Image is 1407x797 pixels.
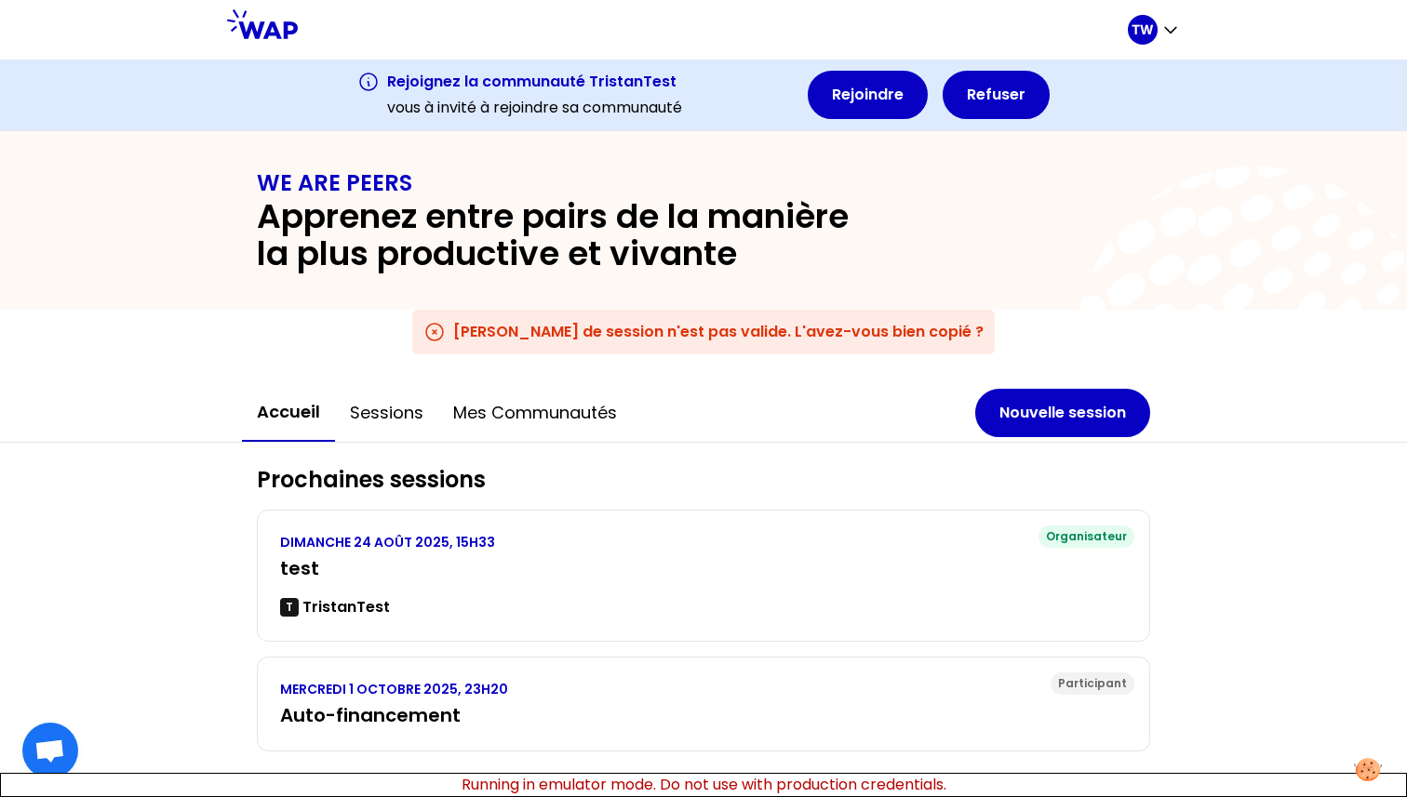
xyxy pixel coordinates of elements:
div: Organisateur [1038,525,1134,548]
button: TW [1128,15,1180,45]
p: TristanTest [302,596,390,618]
h3: Rejoignez la communauté TristanTest [387,71,682,93]
h3: [PERSON_NAME] de session n'est pas valide. L'avez-vous bien copié ? [453,321,984,343]
p: MERCREDI 1 OCTOBRE 2025, 23H20 [280,680,1127,698]
div: Participant [1051,672,1134,695]
p: vous à invité à rejoindre sa communauté [387,97,682,119]
button: Manage your preferences about cookies [1343,747,1393,792]
h2: Apprenez entre pairs de la manière la plus productive et vivante [257,198,882,272]
a: DIMANCHE 24 AOÛT 2025, 15H33testTTristanTest [280,533,1127,618]
button: Nouvelle session [975,389,1150,437]
h1: WE ARE PEERS [257,168,1150,198]
button: Refuser [943,71,1050,119]
button: Sessions [335,385,438,441]
button: Mes communautés [438,385,632,441]
a: MERCREDI 1 OCTOBRE 2025, 23H20Auto-financement [280,680,1127,728]
a: Ouvrir le chat [22,723,78,778]
p: DIMANCHE 24 AOÛT 2025, 15H33 [280,533,1127,551]
h2: Prochaines sessions [257,465,1150,495]
button: Accueil [242,384,335,442]
h3: Auto-financement [280,702,1127,728]
h3: test [280,555,1127,581]
p: TW [1132,20,1154,39]
button: Rejoindre [808,71,928,119]
p: T [286,600,293,615]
